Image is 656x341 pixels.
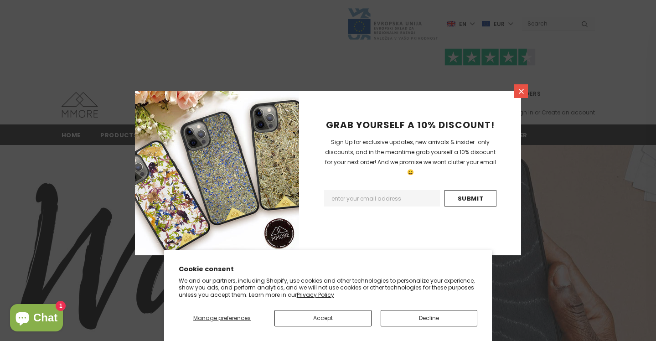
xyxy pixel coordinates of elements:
a: Close [514,84,528,98]
a: Privacy Policy [297,291,334,299]
span: Manage preferences [193,314,251,322]
span: Sign Up for exclusive updates, new arrivals & insider-only discounts, and in the meantime grab yo... [325,138,496,176]
input: Submit [444,190,496,207]
input: Email Address [324,190,440,207]
span: GRAB YOURSELF A 10% DISCOUNT! [326,119,495,131]
button: Decline [381,310,477,326]
p: We and our partners, including Shopify, use cookies and other technologies to personalize your ex... [179,277,478,299]
h2: Cookie consent [179,264,478,274]
button: Manage preferences [179,310,266,326]
inbox-online-store-chat: Shopify online store chat [7,304,66,334]
button: Accept [274,310,371,326]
